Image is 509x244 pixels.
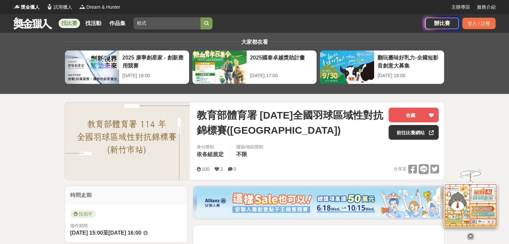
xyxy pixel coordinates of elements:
[59,19,80,28] a: 找比賽
[250,72,313,79] div: [DATE] 17:00
[70,230,103,236] span: [DATE] 15:00
[65,102,190,179] img: Cover Image
[240,39,270,45] span: 大家都在看
[389,125,439,140] a: 前往比賽網站
[107,19,128,28] a: 作品集
[103,230,108,236] span: 至
[65,186,187,205] div: 時間走期
[122,72,186,79] div: [DATE] 16:00
[192,50,317,84] a: 2025國泰卓越獎助計畫[DATE] 17:00
[234,166,236,172] span: 0
[54,4,72,11] span: 試用獵人
[220,166,223,172] span: 2
[477,4,496,11] a: 服務介紹
[425,18,459,29] a: 辦比賽
[197,188,440,218] img: dcc59076-91c0-4acb-9c6b-a1d413182f46.png
[462,18,496,29] div: 登入 / 註冊
[320,50,444,84] a: 翻玩臺味好乳力-全國短影音創意大募集[DATE] 18:00
[236,151,247,157] span: 不限
[122,54,186,69] div: 2025 康寧創星家 - 創新應用競賽
[108,230,141,236] span: [DATE] 16:00
[79,4,120,11] a: LogoDream & Hunter
[377,72,441,79] div: [DATE] 18:00
[444,183,497,227] img: d2146d9a-e6f6-4337-9592-8cefde37ba6b.png
[46,4,72,11] a: Logo試用獵人
[196,108,383,138] span: 教育部體育署 [DATE]全國羽球區域性對抗錦標賽([GEOGRAPHIC_DATA])
[196,144,225,150] div: 身分限制
[201,166,209,172] span: 100
[21,4,39,11] span: 獎金獵人
[250,54,313,69] div: 2025國泰卓越獎助計畫
[83,19,104,28] a: 找活動
[70,210,96,218] span: 投稿中
[377,54,441,69] div: 翻玩臺味好乳力-全國短影音創意大募集
[70,223,88,228] span: 徵件期間
[46,3,53,10] img: Logo
[13,4,39,11] a: Logo獎金獵人
[393,164,406,174] span: 分享至
[79,3,86,10] img: Logo
[389,108,439,122] button: 收藏
[13,3,20,10] img: Logo
[86,4,120,11] span: Dream & Hunter
[236,144,263,150] div: 國籍/地區限制
[196,151,223,157] span: 依各組規定
[65,50,189,84] a: 2025 康寧創星家 - 創新應用競賽[DATE] 16:00
[451,4,470,11] a: 主辦專區
[134,17,200,29] input: 2025「洗手新日常：全民 ALL IN」洗手歌全台徵選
